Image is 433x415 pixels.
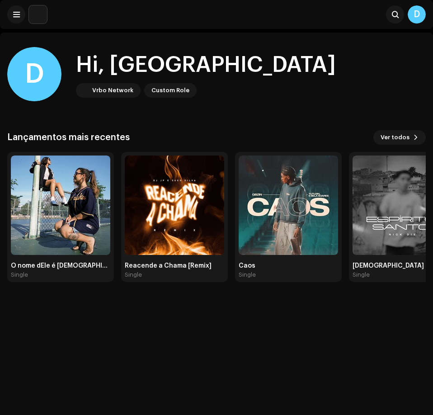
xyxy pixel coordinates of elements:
div: Single [353,271,370,278]
img: 66bce8da-2cef-42a1-a8c4-ff775820a5f9 [78,85,89,96]
img: 8b7982c3-fa0c-4709-b81a-d41899ebe8e8 [239,156,338,255]
div: Reacende a Chama [Remix] [125,262,224,269]
div: D [408,5,426,24]
img: 66bce8da-2cef-42a1-a8c4-ff775820a5f9 [29,5,47,24]
img: c23b3be6-f040-4e2d-acf6-1b11b047a5e9 [125,156,224,255]
div: D [7,47,61,101]
div: Hi, [GEOGRAPHIC_DATA] [76,51,336,80]
span: Ver todos [381,128,409,146]
div: Single [11,271,28,278]
h3: Lançamentos mais recentes [7,130,130,145]
div: Caos [239,262,338,269]
div: Single [239,271,256,278]
div: O nome dEle é [DEMOGRAPHIC_DATA] [11,262,110,269]
img: b21393b7-4751-4c2a-baea-8befb448b5b4 [11,156,110,255]
div: Custom Role [151,85,189,96]
div: Vrbo Network [92,85,133,96]
div: Single [125,271,142,278]
button: Ver todos [373,130,426,145]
